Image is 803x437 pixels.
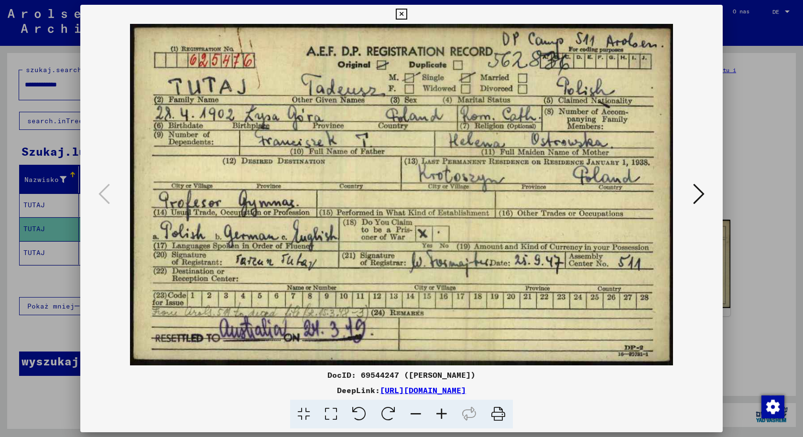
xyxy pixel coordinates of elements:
img: Zmiana zgody [761,395,784,418]
font: DeepLink: [337,385,380,395]
a: [URL][DOMAIN_NAME] [380,385,466,395]
img: 001.jpg [113,24,690,365]
font: DocID: 69544247 ([PERSON_NAME]) [327,370,476,380]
